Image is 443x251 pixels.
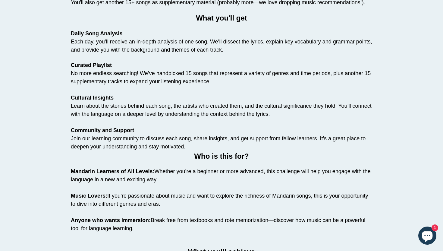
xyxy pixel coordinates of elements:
[71,103,372,117] span: Learn about the stories behind each song, the artists who created them, and the cultural signific...
[71,168,154,174] strong: Mandarin Learners of All Levels:
[71,95,114,101] strong: Cultural Insights
[71,62,112,68] strong: Curated Playlist
[71,30,122,37] strong: Daily Song Analysis
[71,193,107,199] strong: Music Lovers:
[416,227,438,246] inbox-online-store-chat: Shopify online store chat
[71,217,151,223] strong: Anyone who wants immersion:
[71,70,371,84] span: No more endless searching! We’ve handpicked 15 songs that represent a variety of genres and time ...
[71,217,365,231] span: Break free from textbooks and rote memorization—discover how music can be a powerful tool for lan...
[71,168,371,183] span: Whether you’re a beginner or more advanced, this challenge will help you engage with the language...
[71,127,134,133] strong: Community and Support
[194,152,249,160] span: Who is this for?
[196,14,247,22] span: What you'll get
[71,135,366,150] span: Join our learning community to discuss each song, share insights, and get support from fellow lea...
[71,193,368,207] span: If you’re passionate about music and want to explore the richness of Mandarin songs, this is your...
[71,39,372,53] span: Each day, you’ll receive an in-depth analysis of one song. We’ll dissect the lyrics, explain key ...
